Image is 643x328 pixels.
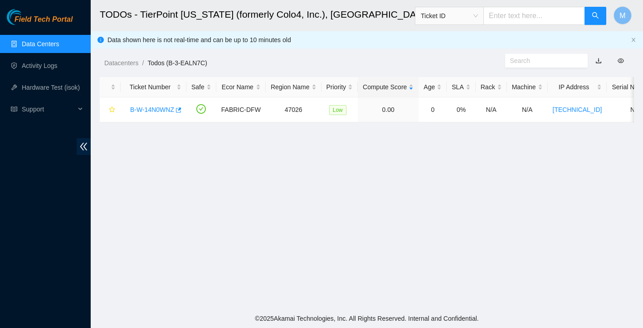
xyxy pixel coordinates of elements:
span: search [592,12,599,20]
td: 47026 [266,97,321,122]
button: M [614,6,632,24]
span: / [142,59,144,67]
button: search [585,7,606,25]
button: download [589,53,609,68]
span: Field Tech Portal [15,15,73,24]
img: Akamai Technologies [7,9,46,25]
td: N/A [476,97,507,122]
a: Akamai TechnologiesField Tech Portal [7,16,73,28]
button: close [631,37,636,43]
a: Todos (B-3-EALN7C) [147,59,207,67]
input: Search [510,56,576,66]
a: Hardware Test (isok) [22,84,80,91]
span: check-circle [196,104,206,114]
td: FABRIC-DFW [216,97,266,122]
span: Support [22,100,75,118]
span: star [109,106,115,114]
a: download [595,57,602,64]
a: [TECHNICAL_ID] [553,106,602,113]
td: 0% [447,97,475,122]
td: 0.00 [358,97,419,122]
a: Data Centers [22,40,59,48]
button: star [105,102,116,117]
td: N/A [507,97,548,122]
span: read [11,106,17,112]
a: Datacenters [104,59,138,67]
span: double-left [77,138,91,155]
input: Enter text here... [483,7,585,25]
span: M [619,10,625,21]
td: 0 [419,97,447,122]
a: Activity Logs [22,62,58,69]
span: eye [618,58,624,64]
span: Ticket ID [421,9,478,23]
a: B-W-14N0WNZ [130,106,174,113]
span: Low [329,105,346,115]
footer: © 2025 Akamai Technologies, Inc. All Rights Reserved. Internal and Confidential. [91,309,643,328]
